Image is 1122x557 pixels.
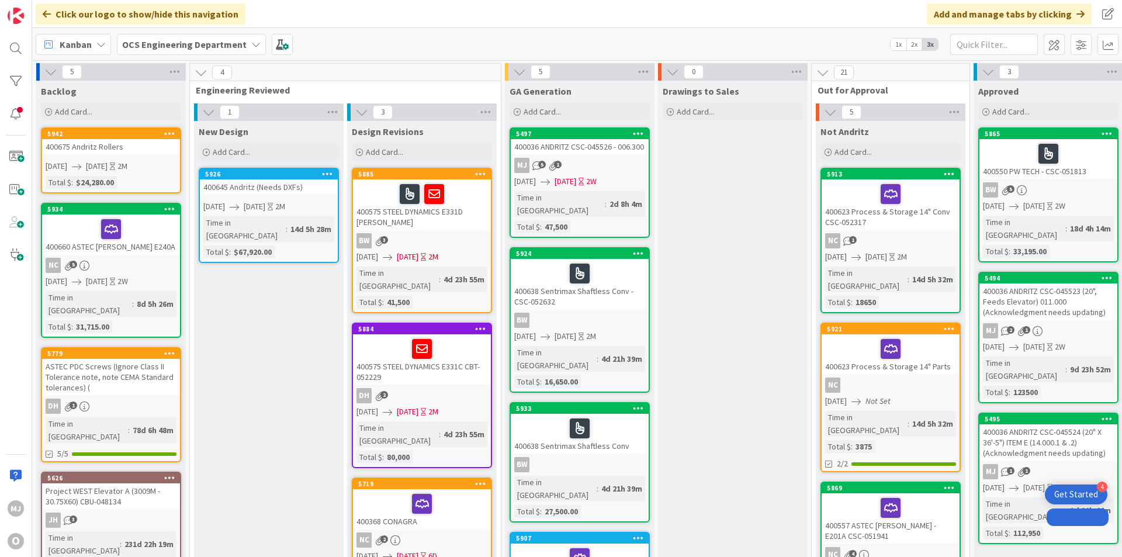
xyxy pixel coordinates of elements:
[1010,527,1043,539] div: 112,950
[979,414,1117,461] div: 5495400036 ANDRITZ CSC-045524 (20" X 36'-5") ITEM E (14.000.1 & .2) (Acknowledgment needs updating)
[42,348,180,395] div: 5779ASTEC PDC Screws (Ignore Class II Tolerance note, note CEMA Standard tolerances) (
[73,176,117,189] div: $24,280.00
[1055,341,1065,353] div: 2W
[55,106,92,117] span: Add Card...
[384,451,413,463] div: 80,000
[827,325,960,333] div: 5921
[200,179,338,195] div: 400645 Andritz (Needs DXFs)
[1067,363,1114,376] div: 9d 23h 52m
[441,428,487,441] div: 4d 23h 55m
[822,169,960,230] div: 5913400623 Process & Storage 14" Conv CSC-052317
[979,129,1117,179] div: 5865400550 PW TECH - CSC-051813
[70,261,77,268] span: 5
[514,346,597,372] div: Time in [GEOGRAPHIC_DATA]
[979,139,1117,179] div: 400550 PW TECH - CSC-051813
[42,204,180,215] div: 5934
[70,516,77,523] span: 3
[983,323,998,338] div: MJ
[605,198,607,210] span: :
[909,417,956,430] div: 14d 5h 32m
[979,414,1117,424] div: 5495
[524,106,561,117] span: Add Card...
[439,428,441,441] span: :
[353,479,491,529] div: 5719400368 CONAGRA
[231,245,275,258] div: $67,920.00
[42,473,180,483] div: 5626
[927,4,1092,25] div: Add and manage tabs by clicking
[822,483,960,544] div: 5869400557 ASTEC [PERSON_NAME] - E201A CSC-051941
[1055,200,1065,212] div: 2W
[122,538,176,551] div: 231d 22h 19m
[132,297,134,310] span: :
[514,191,605,217] div: Time in [GEOGRAPHIC_DATA]
[352,126,424,137] span: Design Revisions
[439,273,441,286] span: :
[199,126,248,137] span: New Design
[384,296,413,309] div: 41,500
[120,538,122,551] span: :
[42,129,180,139] div: 5942
[985,415,1117,423] div: 5495
[356,406,378,418] span: [DATE]
[511,533,649,544] div: 5907
[908,417,909,430] span: :
[822,334,960,374] div: 400623 Process & Storage 14" Parts
[203,216,286,242] div: Time in [GEOGRAPHIC_DATA]
[380,535,388,543] span: 2
[865,251,887,263] span: [DATE]
[200,169,338,195] div: 5926400645 Andritz (Needs DXFs)
[822,324,960,374] div: 5921400623 Process & Storage 14" Parts
[950,34,1038,55] input: Quick Filter...
[999,65,1019,79] span: 3
[825,233,840,248] div: NC
[514,457,529,472] div: BW
[979,273,1117,283] div: 5494
[983,182,998,198] div: BW
[516,534,649,542] div: 5907
[47,350,180,358] div: 5779
[540,375,542,388] span: :
[397,406,418,418] span: [DATE]
[356,296,382,309] div: Total $
[1010,245,1050,258] div: 33,195.00
[356,421,439,447] div: Time in [GEOGRAPHIC_DATA]
[827,484,960,492] div: 5869
[983,216,1065,241] div: Time in [GEOGRAPHIC_DATA]
[356,451,382,463] div: Total $
[42,215,180,254] div: 400660 ASTEC [PERSON_NAME] E240A
[822,233,960,248] div: NC
[514,505,540,518] div: Total $
[825,378,840,393] div: NC
[86,275,108,288] span: [DATE]
[510,85,572,97] span: GA Generation
[356,532,372,548] div: NC
[514,330,536,342] span: [DATE]
[983,200,1005,212] span: [DATE]
[514,175,536,188] span: [DATE]
[117,275,128,288] div: 2W
[598,352,645,365] div: 4d 21h 39m
[841,105,861,119] span: 5
[825,251,847,263] span: [DATE]
[979,464,1117,479] div: MJ
[46,513,61,528] div: JH
[42,258,180,273] div: NC
[1009,386,1010,399] span: :
[511,457,649,472] div: BW
[511,313,649,328] div: BW
[979,283,1117,320] div: 400036 ANDRITZ CSC-045523 (20", Feeds Elevator) 011.000 (Acknowledgment needs updating)
[598,482,645,495] div: 4d 21h 39m
[514,375,540,388] div: Total $
[244,200,265,213] span: [DATE]
[983,482,1005,494] span: [DATE]
[822,483,960,493] div: 5869
[1009,245,1010,258] span: :
[1023,341,1045,353] span: [DATE]
[538,161,546,168] span: 5
[382,296,384,309] span: :
[511,403,649,454] div: 5933400638 Sentrimax Shaftless Conv
[822,179,960,230] div: 400623 Process & Storage 14" Conv CSC-052317
[1067,222,1114,235] div: 18d 4h 14m
[286,223,288,236] span: :
[356,251,378,263] span: [DATE]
